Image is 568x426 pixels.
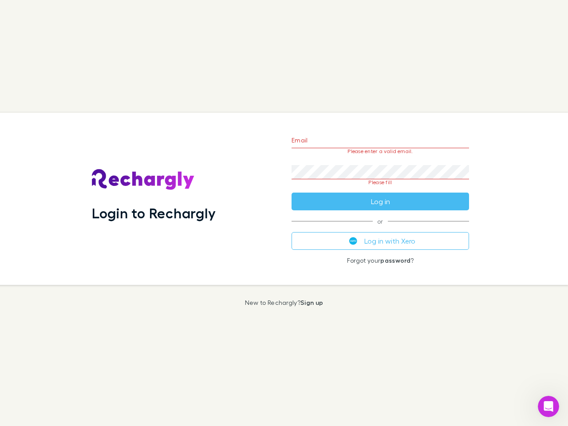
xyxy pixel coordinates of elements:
[92,169,195,190] img: Rechargly's Logo
[380,256,410,264] a: password
[349,237,357,245] img: Xero's logo
[538,396,559,417] iframe: Intercom live chat
[292,193,469,210] button: Log in
[292,179,469,185] p: Please fill
[92,205,216,221] h1: Login to Rechargly
[300,299,323,306] a: Sign up
[292,257,469,264] p: Forgot your ?
[292,232,469,250] button: Log in with Xero
[292,148,469,154] p: Please enter a valid email.
[245,299,323,306] p: New to Rechargly?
